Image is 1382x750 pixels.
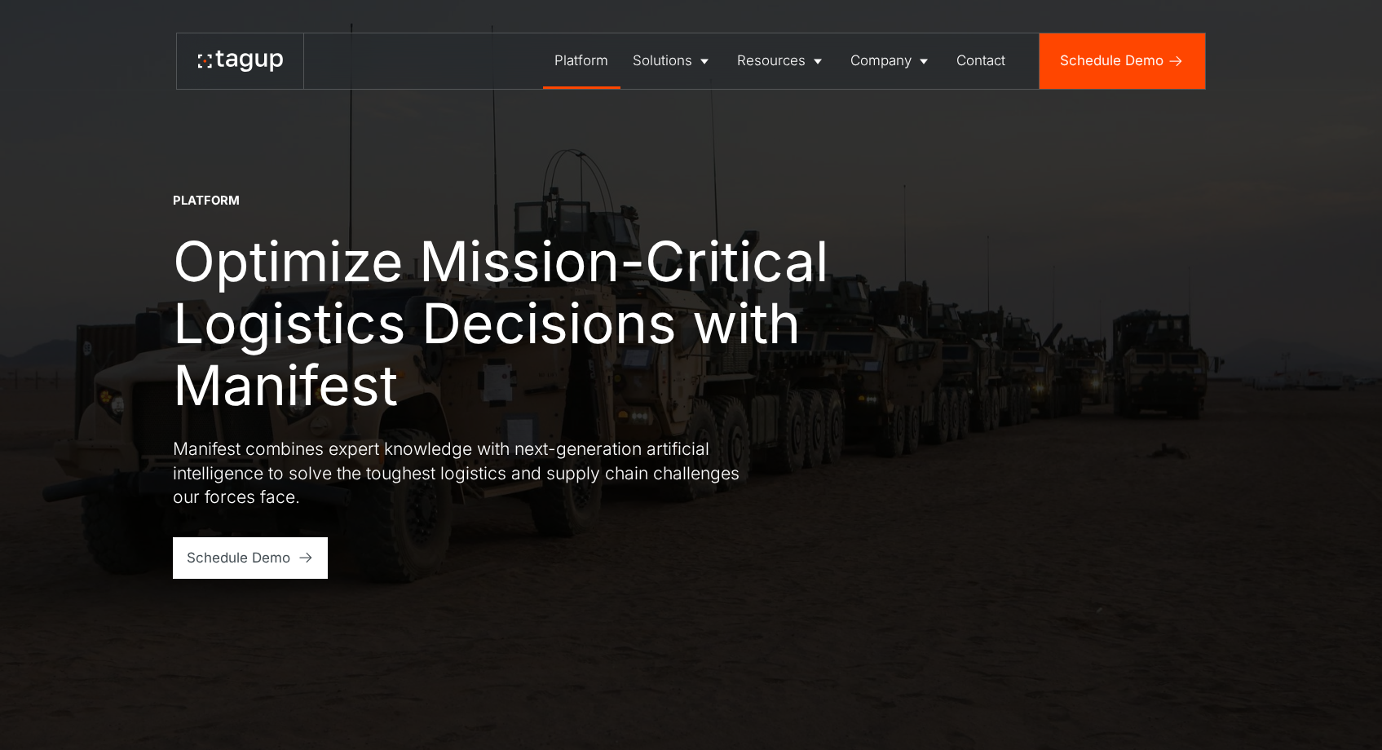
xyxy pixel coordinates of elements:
a: Schedule Demo [1040,33,1205,89]
a: Schedule Demo [173,537,329,579]
div: Company [850,51,912,71]
a: Company [838,33,944,89]
a: Resources [725,33,838,89]
p: Manifest combines expert knowledge with next-generation artificial intelligence to solve the toug... [173,437,760,510]
h1: Optimize Mission-Critical Logistics Decisions with Manifest [173,230,858,417]
div: Solutions [633,51,692,71]
a: Platform [543,33,621,89]
a: Contact [945,33,1018,89]
a: Solutions [620,33,725,89]
div: Platform [554,51,608,71]
div: Platform [173,192,240,210]
div: Schedule Demo [1060,51,1163,71]
div: Schedule Demo [187,548,290,568]
div: Contact [956,51,1005,71]
div: Resources [737,51,806,71]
